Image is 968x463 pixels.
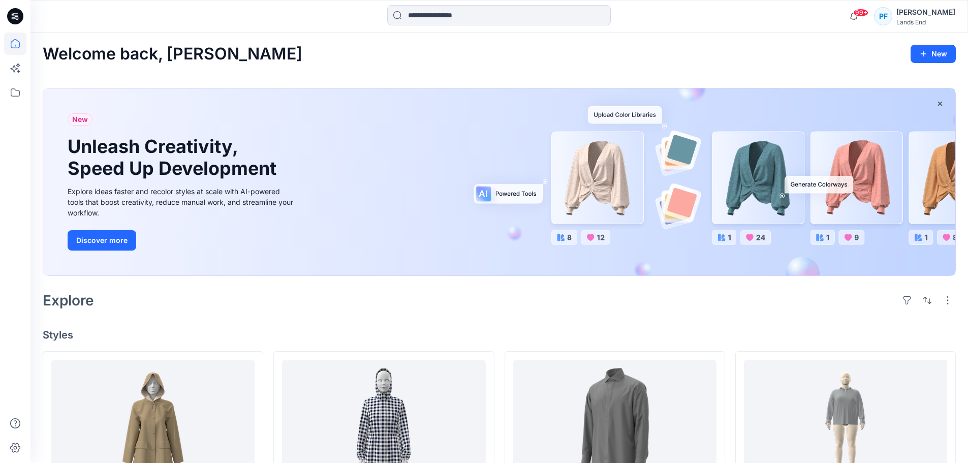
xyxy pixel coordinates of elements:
[911,45,956,63] button: New
[68,186,296,218] div: Explore ideas faster and recolor styles at scale with AI-powered tools that boost creativity, red...
[43,292,94,308] h2: Explore
[896,18,955,26] div: Lands End
[853,9,868,17] span: 99+
[68,136,281,179] h1: Unleash Creativity, Speed Up Development
[43,329,956,341] h4: Styles
[896,6,955,18] div: [PERSON_NAME]
[43,45,302,64] h2: Welcome back, [PERSON_NAME]
[72,113,88,126] span: New
[874,7,892,25] div: PF
[68,230,136,251] button: Discover more
[68,230,296,251] a: Discover more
